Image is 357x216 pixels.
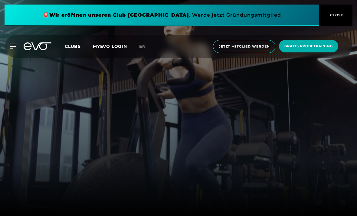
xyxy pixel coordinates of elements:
a: en [139,43,153,50]
a: Clubs [65,43,93,49]
span: en [139,44,146,49]
span: Gratis Probetraining [284,44,333,49]
a: Jetzt Mitglied werden [211,40,277,53]
button: CLOSE [319,5,352,26]
a: Gratis Probetraining [277,40,340,53]
span: Jetzt Mitglied werden [219,44,270,49]
a: MYEVO LOGIN [93,44,127,49]
span: CLOSE [329,12,343,18]
span: Clubs [65,44,81,49]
